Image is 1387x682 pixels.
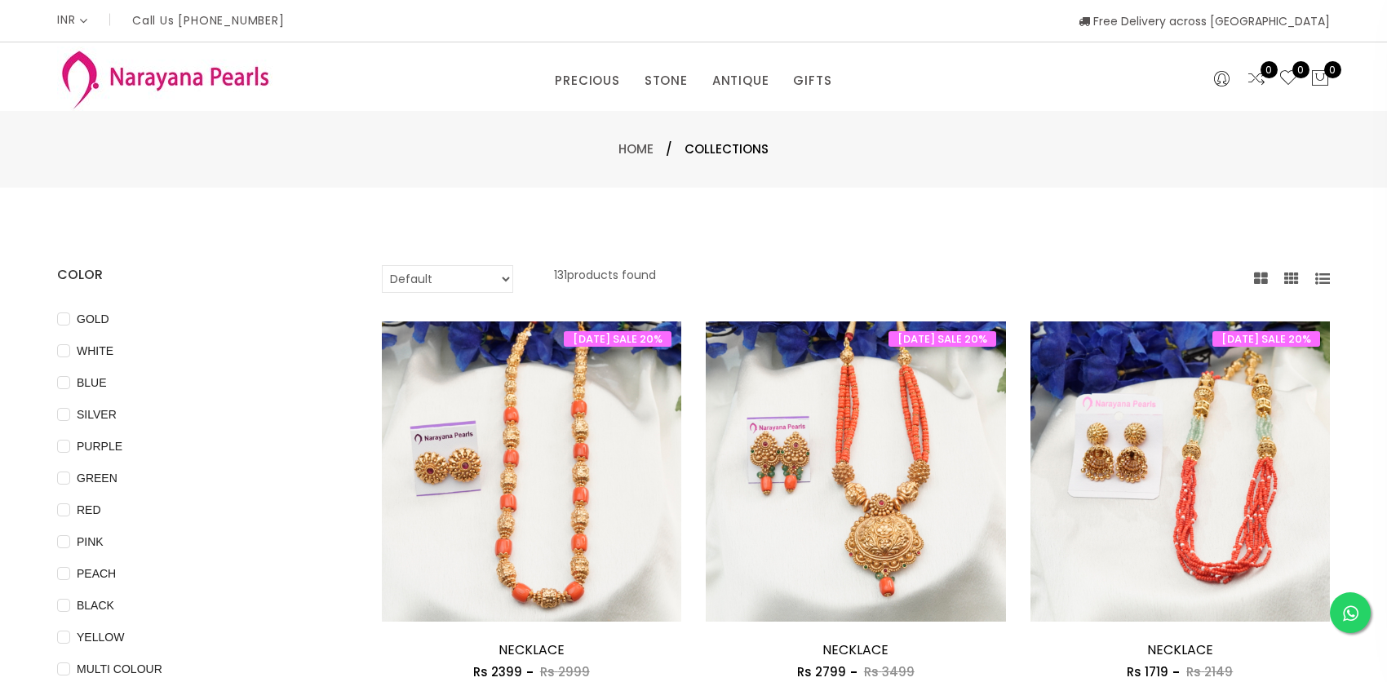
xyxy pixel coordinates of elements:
span: YELLOW [70,628,131,646]
button: 0 [1310,69,1330,90]
span: Rs 3499 [864,663,915,680]
span: 0 [1324,61,1341,78]
span: PURPLE [70,437,129,455]
span: WHITE [70,342,120,360]
a: 0 [1247,69,1266,90]
span: BLUE [70,374,113,392]
span: Free Delivery across [GEOGRAPHIC_DATA] [1079,13,1330,29]
span: GREEN [70,469,124,487]
a: GIFTS [793,69,831,93]
span: PINK [70,533,110,551]
span: [DATE] SALE 20% [1212,331,1320,347]
span: BLACK [70,596,121,614]
a: ANTIQUE [712,69,769,93]
span: 0 [1261,61,1278,78]
span: SILVER [70,405,123,423]
p: Call Us [PHONE_NUMBER] [132,15,285,26]
span: Rs 2399 [473,663,522,680]
span: Rs 1719 [1127,663,1168,680]
span: Rs 2149 [1186,663,1233,680]
a: 0 [1278,69,1298,90]
span: [DATE] SALE 20% [564,331,671,347]
span: Rs 2999 [540,663,590,680]
span: Collections [685,139,769,159]
span: RED [70,501,108,519]
a: STONE [645,69,688,93]
a: NECKLACE [499,640,565,659]
h4: COLOR [57,265,333,285]
span: GOLD [70,310,116,328]
span: MULTI COLOUR [70,660,169,678]
span: / [666,139,672,159]
span: Rs 2799 [797,663,846,680]
a: PRECIOUS [555,69,619,93]
p: 131 products found [554,265,656,293]
a: Home [618,140,654,157]
span: [DATE] SALE 20% [888,331,996,347]
span: PEACH [70,565,122,582]
a: NECKLACE [822,640,888,659]
a: NECKLACE [1147,640,1213,659]
span: 0 [1292,61,1309,78]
